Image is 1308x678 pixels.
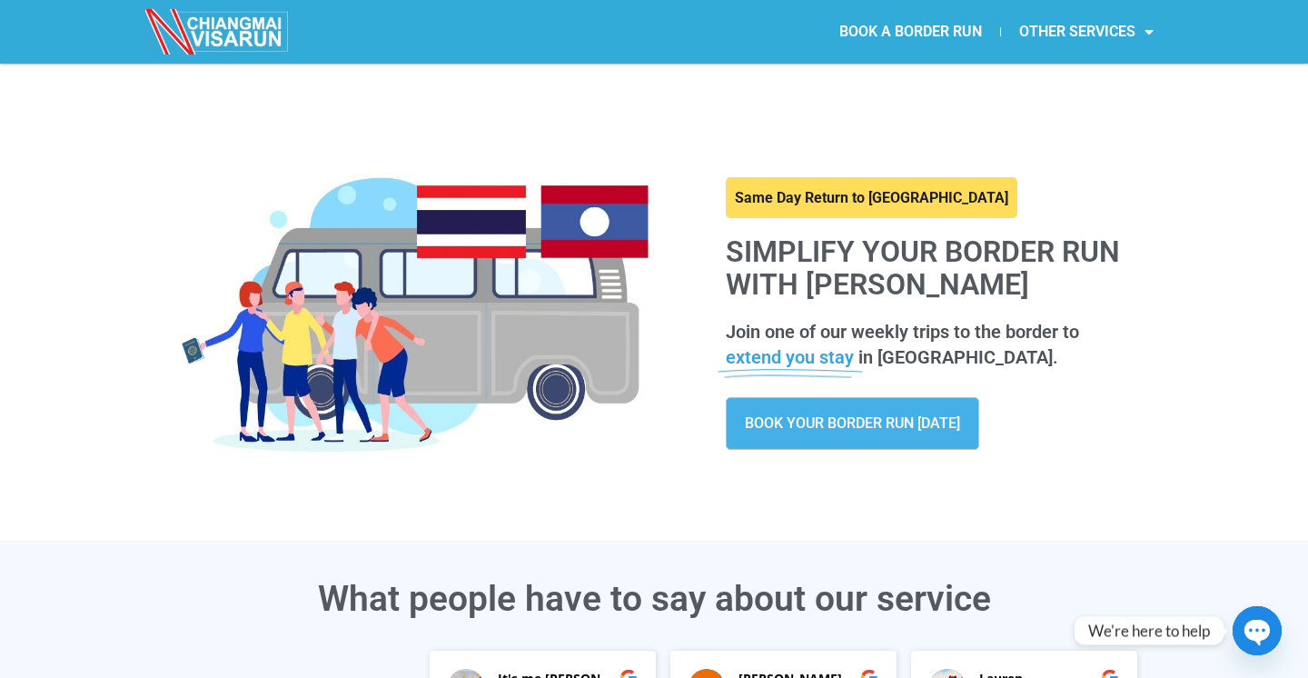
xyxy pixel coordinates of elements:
[858,346,1058,368] span: in [GEOGRAPHIC_DATA].
[821,11,1000,53] a: BOOK A BORDER RUN
[726,236,1144,300] h1: Simplify your border run with [PERSON_NAME]
[726,321,1079,343] span: Join one of our weekly trips to the border to
[745,416,960,431] span: BOOK YOUR BORDER RUN [DATE]
[1001,11,1172,53] a: OTHER SERVICES
[654,11,1172,53] nav: Menu
[726,397,979,450] a: BOOK YOUR BORDER RUN [DATE]
[145,582,1163,617] h3: What people have to say about our service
